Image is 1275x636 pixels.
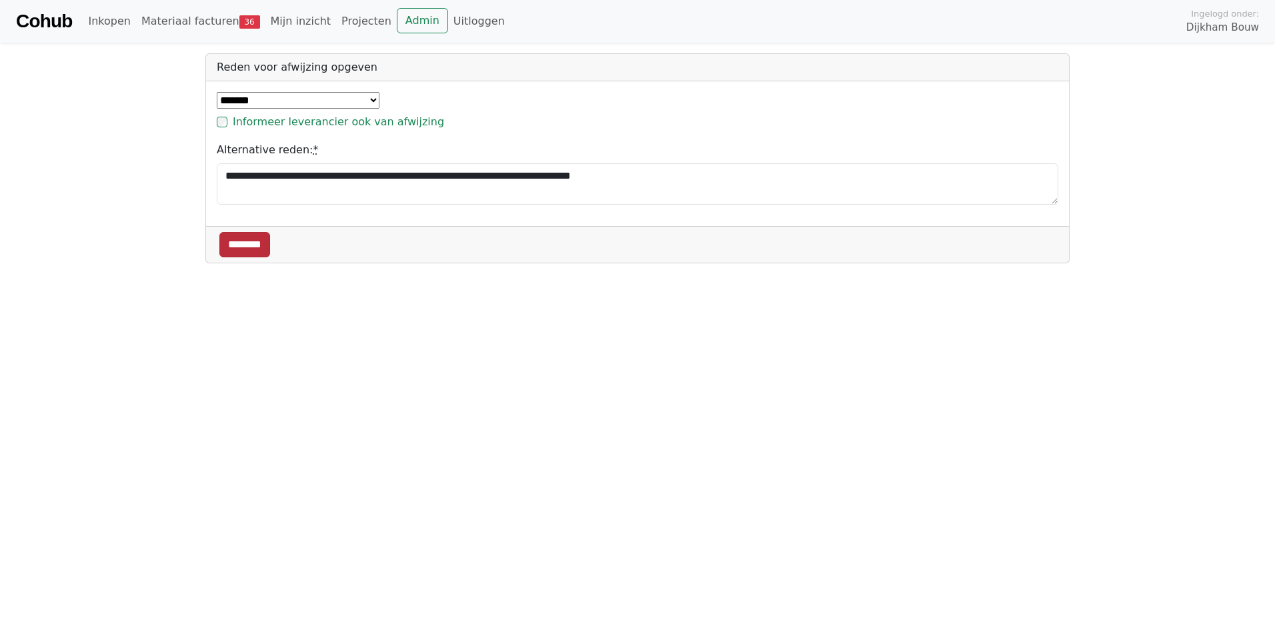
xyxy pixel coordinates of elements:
[313,143,318,156] abbr: required
[233,114,444,130] label: Informeer leverancier ook van afwijzing
[136,8,265,35] a: Materiaal facturen36
[1191,7,1259,20] span: Ingelogd onder:
[83,8,135,35] a: Inkopen
[239,15,260,29] span: 36
[1186,20,1259,35] span: Dijkham Bouw
[265,8,337,35] a: Mijn inzicht
[336,8,397,35] a: Projecten
[206,54,1069,81] div: Reden voor afwijzing opgeven
[397,8,448,33] a: Admin
[448,8,510,35] a: Uitloggen
[217,142,318,158] label: Alternative reden:
[16,5,72,37] a: Cohub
